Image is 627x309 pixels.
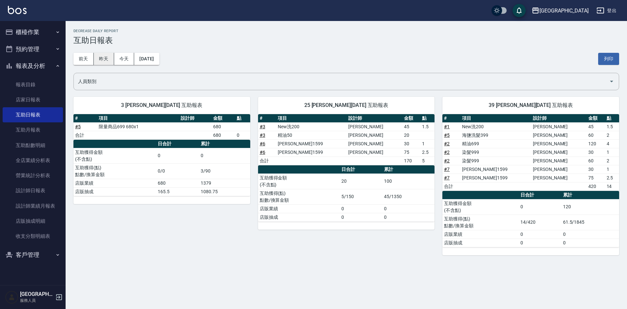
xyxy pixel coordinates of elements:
td: 14 [605,182,619,191]
th: # [442,114,460,123]
a: #6 [260,141,265,146]
td: 0 [561,238,619,247]
button: Open [606,76,617,87]
td: 75 [587,174,605,182]
td: 0 [382,213,435,221]
td: [PERSON_NAME] [531,148,587,156]
td: 店販抽成 [73,187,156,196]
td: 170 [402,156,420,165]
button: 登出 [594,5,619,17]
td: [PERSON_NAME] [531,131,587,139]
span: 39 [PERSON_NAME][DATE] 互助報表 [450,102,611,109]
td: 3/90 [199,163,250,179]
td: 合計 [73,131,97,139]
h3: 互助日報表 [73,36,619,45]
td: 店販抽成 [442,238,518,247]
th: 項目 [460,114,531,123]
a: 設計師日報表 [3,183,63,198]
a: #1 [444,124,450,129]
td: 680 [212,122,235,131]
th: 點 [235,114,250,123]
td: [PERSON_NAME] [531,174,587,182]
table: a dense table [258,114,435,165]
td: 合計 [258,156,276,165]
th: 累計 [382,165,435,174]
td: 店販業績 [442,230,518,238]
h5: [GEOGRAPHIC_DATA] [20,291,53,298]
button: 客戶管理 [3,246,63,263]
img: Person [5,291,18,304]
td: 14/420 [519,215,561,230]
a: #6 [260,150,265,155]
td: 互助獲得(點) 點數/換算金額 [442,215,518,230]
td: 1.5 [605,122,619,131]
td: 0 [519,199,561,215]
td: [PERSON_NAME]1599 [460,165,531,174]
td: 5/150 [340,189,382,204]
td: [PERSON_NAME] [531,156,587,165]
table: a dense table [442,191,619,247]
table: a dense table [442,114,619,191]
td: New洗200 [276,122,347,131]
a: #2 [444,150,450,155]
td: 1080.75 [199,187,250,196]
td: [PERSON_NAME]1599 [276,139,347,148]
a: 互助月報表 [3,122,63,137]
td: 精油50 [276,131,347,139]
td: 合計 [442,182,460,191]
td: 2 [605,156,619,165]
th: 日合計 [340,165,382,174]
td: 精油699 [460,139,531,148]
th: 設計師 [179,114,212,123]
td: 海鹽洗髮399 [460,131,531,139]
button: [DATE] [134,53,159,65]
a: 店家日報表 [3,92,63,107]
button: 列印 [598,53,619,65]
th: 點 [605,114,619,123]
button: 櫃檯作業 [3,24,63,41]
th: 日合計 [519,191,561,199]
td: 2.5 [605,174,619,182]
table: a dense table [73,114,250,140]
td: 0 [561,230,619,238]
a: 全店業績分析表 [3,153,63,168]
td: 0 [199,148,250,163]
td: 互助獲得(點) 點數/換算金額 [258,189,340,204]
table: a dense table [73,140,250,196]
td: 75 [402,148,420,156]
td: 45 [587,122,605,131]
button: 報表及分析 [3,57,63,74]
td: 1379 [199,179,250,187]
td: 30 [587,148,605,156]
td: 20 [340,174,382,189]
th: 金額 [402,114,420,123]
td: 店販抽成 [258,213,340,221]
td: 120 [587,139,605,148]
td: 0 [340,213,382,221]
button: [GEOGRAPHIC_DATA] [529,4,591,17]
td: 0 [235,131,250,139]
a: 互助日報表 [3,107,63,122]
div: [GEOGRAPHIC_DATA] [539,7,589,15]
td: 互助獲得(點) 點數/換算金額 [73,163,156,179]
th: 點 [420,114,435,123]
td: [PERSON_NAME] [531,165,587,174]
td: 1 [605,165,619,174]
td: [PERSON_NAME] [531,139,587,148]
th: 日合計 [156,140,199,148]
a: 店販抽成明細 [3,214,63,229]
td: 互助獲得金額 (不含點) [73,148,156,163]
td: 1 [420,139,435,148]
input: 人員名稱 [76,76,606,87]
th: # [73,114,97,123]
th: # [258,114,276,123]
td: 0/0 [156,163,199,179]
td: 5 [420,156,435,165]
td: [PERSON_NAME]1599 [276,148,347,156]
td: 680 [212,131,235,139]
th: 設計師 [531,114,587,123]
td: 20 [402,131,420,139]
a: 營業統計分析表 [3,168,63,183]
td: 2 [605,131,619,139]
table: a dense table [258,165,435,222]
